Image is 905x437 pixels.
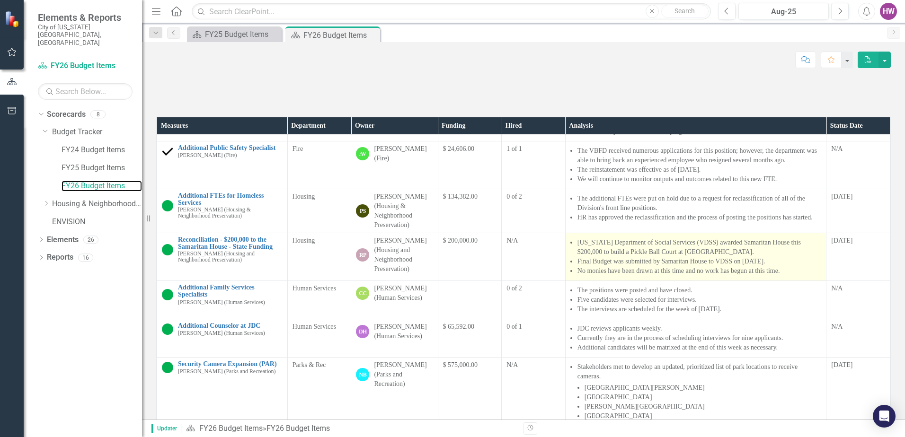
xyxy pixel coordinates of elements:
input: Search ClearPoint... [192,3,711,20]
div: » [186,423,516,434]
a: Reports [47,252,73,263]
li: Currently they are in the process of scheduling interviews for nine applicants. [577,333,822,343]
td: Double-Click to Edit Right Click for Context Menu [157,189,288,233]
span: N/A [506,361,518,368]
td: Double-Click to Edit [565,141,826,189]
button: Search [661,5,709,18]
span: [DATE] [831,361,852,368]
a: FY25 Budget Items [189,28,279,40]
li: The interviews are scheduled for the week of [DATE]. [577,305,822,314]
a: Security Camera Expansion (PAR) [178,360,283,367]
span: Parks & Rec [293,361,326,368]
div: FY26 Budget Items [303,29,378,41]
a: ENVISION [52,217,142,227]
button: HW [880,3,897,20]
div: [PERSON_NAME] (Parks and Recreation) [374,360,433,389]
span: N/A [506,237,518,244]
td: Double-Click to Edit [826,233,890,281]
img: On Target [162,200,173,211]
input: Search Below... [38,83,133,100]
div: 16 [78,253,93,262]
a: Additional Counselor at JDC [178,322,283,329]
span: $ 65,592.00 [443,323,475,330]
td: Double-Click to Edit Right Click for Context Menu [157,233,288,281]
li: We will continue to monitor outputs and outcomes related to this new FTE. [577,175,822,184]
img: On Target [162,244,173,255]
td: Double-Click to Edit [565,319,826,358]
div: FY26 Budget Items [266,424,330,433]
td: Double-Click to Edit [826,319,890,358]
span: Human Services [293,323,336,330]
a: Housing & Neighborhood Preservation Home [52,199,142,210]
img: On Target [162,323,173,335]
a: Elements [47,235,79,245]
span: [DATE] [831,237,852,244]
a: Scorecards [47,109,86,120]
a: Budget Tracker [52,127,142,138]
div: [PERSON_NAME] (Fire) [374,144,433,163]
span: Search [674,7,695,15]
div: N/A [831,322,885,332]
a: FY26 Budget Items [38,61,133,71]
span: Housing [293,237,315,244]
li: [GEOGRAPHIC_DATA][PERSON_NAME] [585,383,822,393]
li: Final Budget was submitted by Samaritan House to VDSS on [DATE]. [577,257,822,266]
span: [DATE] [831,193,852,200]
div: N/A [831,284,885,293]
span: Fire [293,145,303,152]
small: [PERSON_NAME] (Human Services) [178,330,265,336]
li: [US_STATE] Department of Social Services (VDSS) awarded Samaritan House this $200,000 to build a ... [577,238,822,257]
span: 0 of 2 [506,285,522,292]
div: AV [356,147,369,160]
div: [PERSON_NAME] (Human Services) [374,284,433,303]
td: Double-Click to Edit [826,189,890,233]
td: Double-Click to Edit [565,281,826,319]
a: FY26 Budget Items [199,424,263,433]
button: Aug-25 [738,3,829,20]
div: RP [356,248,369,262]
li: No monies have been drawn at this time and no work has begun at this time. [577,266,822,276]
li: Five candidates were selected for interviews. [577,295,822,305]
img: On Target [162,289,173,300]
span: 1 of 1 [506,145,522,152]
div: [PERSON_NAME] (Housing and Neighborhood Preservation) [374,236,433,274]
li: Stakeholders met to develop an updated, prioritized list of park locations to receive cameras. [577,362,822,421]
div: FY25 Budget Items [205,28,279,40]
li: The positions were posted and have closed. [577,286,822,295]
small: [PERSON_NAME] (Fire) [178,152,237,158]
div: CC [356,287,369,300]
small: [PERSON_NAME] (Housing & Neighborhood Preservation) [178,207,283,219]
td: Double-Click to Edit Right Click for Context Menu [157,319,288,358]
div: NB [356,368,369,381]
img: Completed [162,146,173,157]
a: Additional Public Safety Specialist [178,144,283,151]
a: FY24 Budget Items [62,145,142,156]
li: [GEOGRAPHIC_DATA] [585,393,822,402]
span: 0 of 1 [506,323,522,330]
a: Additional FTEs for Homeless Services [178,192,283,207]
small: [PERSON_NAME] (Housing and Neighborhood Preservation) [178,251,283,263]
li: [GEOGRAPHIC_DATA] [585,411,822,421]
span: $ 134,382.00 [443,193,478,200]
span: Human Services [293,285,336,292]
span: $ 200,000.00 [443,237,478,244]
span: Housing [293,193,315,200]
small: City of [US_STATE][GEOGRAPHIC_DATA], [GEOGRAPHIC_DATA] [38,23,133,46]
a: FY26 Budget Items [62,181,142,192]
span: $ 24,606.00 [443,145,475,152]
div: [PERSON_NAME] (Human Services) [374,322,433,341]
span: 0 of 2 [506,193,522,200]
li: The additional FTEs were put on hold due to a request for reclassification of all of the Division... [577,194,822,213]
div: 8 [90,110,106,118]
span: $ 575,000.00 [443,361,478,368]
a: Additional Family Services Specialists [178,284,283,298]
div: Aug-25 [742,6,825,17]
li: The VBFD received numerous applications for this position; however, the department was able to br... [577,146,822,165]
li: Additional candidates will be matrixed at the end of this week as necessary. [577,343,822,352]
li: [PERSON_NAME][GEOGRAPHIC_DATA] [585,402,822,411]
div: PS [356,204,369,218]
li: HR has approved the reclassification and the process of posting the positions has started. [577,213,822,222]
li: The reinstatement was effective as of [DATE]. [577,165,822,175]
a: FY25 Budget Items [62,163,142,174]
